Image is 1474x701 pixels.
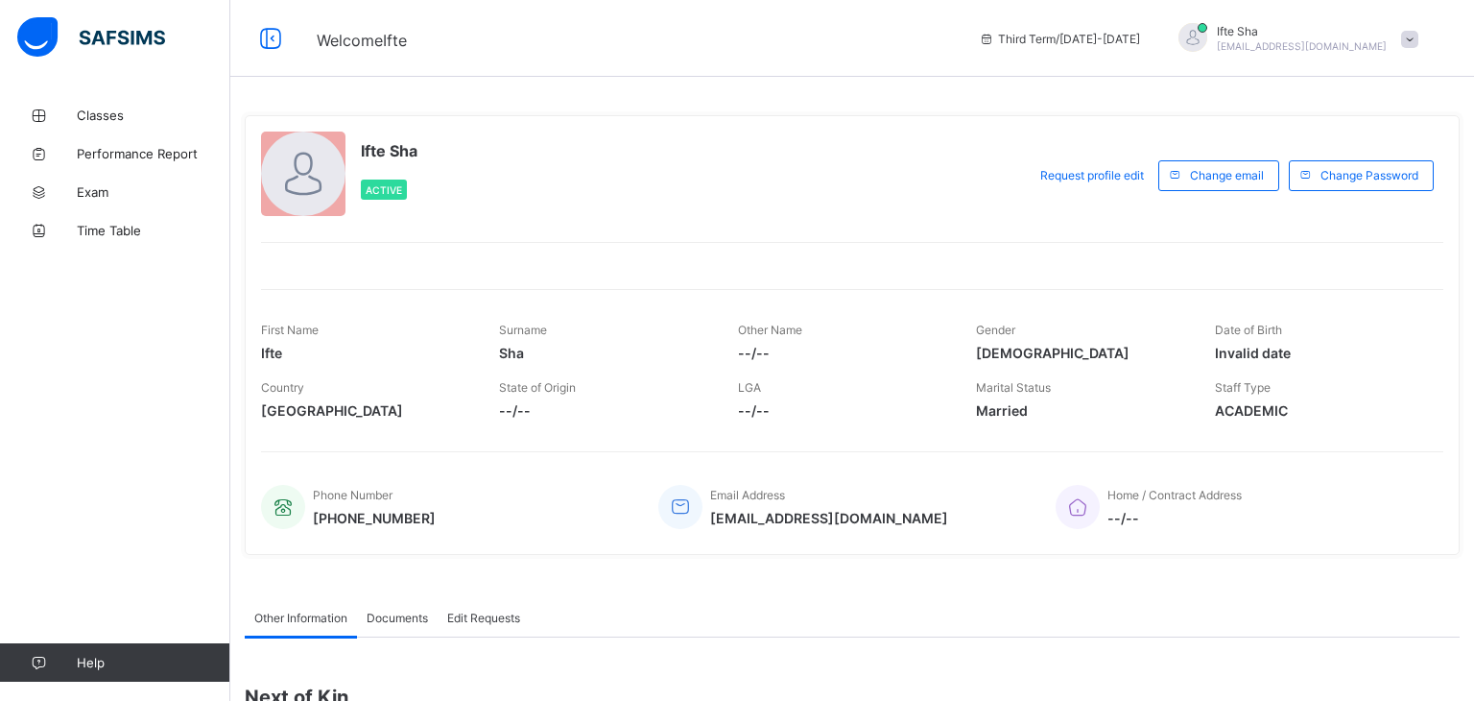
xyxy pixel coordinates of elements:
span: --/-- [1107,510,1242,526]
span: Married [976,402,1185,419]
span: Help [77,655,229,670]
span: ACADEMIC [1215,402,1424,419]
span: Performance Report [77,146,230,161]
span: --/-- [499,402,708,419]
span: LGA [738,380,761,395]
span: Time Table [77,223,230,238]
span: [PHONE_NUMBER] [313,510,436,526]
span: Marital Status [976,380,1051,395]
span: Ifte [261,345,470,361]
span: Surname [499,323,547,337]
span: [EMAIL_ADDRESS][DOMAIN_NAME] [710,510,948,526]
span: Date of Birth [1215,323,1282,337]
div: IfteSha [1159,23,1428,55]
span: Exam [77,184,230,200]
span: Active [366,184,402,196]
span: Sha [499,345,708,361]
span: Documents [367,611,428,625]
img: safsims [17,17,165,58]
span: Edit Requests [447,611,520,625]
span: Classes [77,108,230,123]
span: --/-- [738,402,947,419]
span: Other Name [738,323,802,337]
span: Change email [1190,168,1264,182]
span: Home / Contract Address [1107,488,1242,502]
span: Gender [976,323,1015,337]
span: State of Origin [499,380,576,395]
span: --/-- [738,345,947,361]
span: Ifte Sha [361,141,417,160]
span: Other Information [254,611,347,625]
span: Invalid date [1215,345,1424,361]
span: Country [261,380,304,395]
span: First Name [261,323,319,337]
span: Email Address [710,488,785,502]
span: Phone Number [313,488,392,502]
span: Ifte Sha [1217,24,1387,38]
span: [EMAIL_ADDRESS][DOMAIN_NAME] [1217,40,1387,52]
span: Change Password [1320,168,1418,182]
button: Open asap [1397,634,1455,691]
span: Welcome Ifte [317,31,407,50]
span: [DEMOGRAPHIC_DATA] [976,345,1185,361]
span: session/term information [979,32,1140,46]
span: Request profile edit [1040,168,1144,182]
span: Staff Type [1215,380,1271,395]
span: [GEOGRAPHIC_DATA] [261,402,470,419]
